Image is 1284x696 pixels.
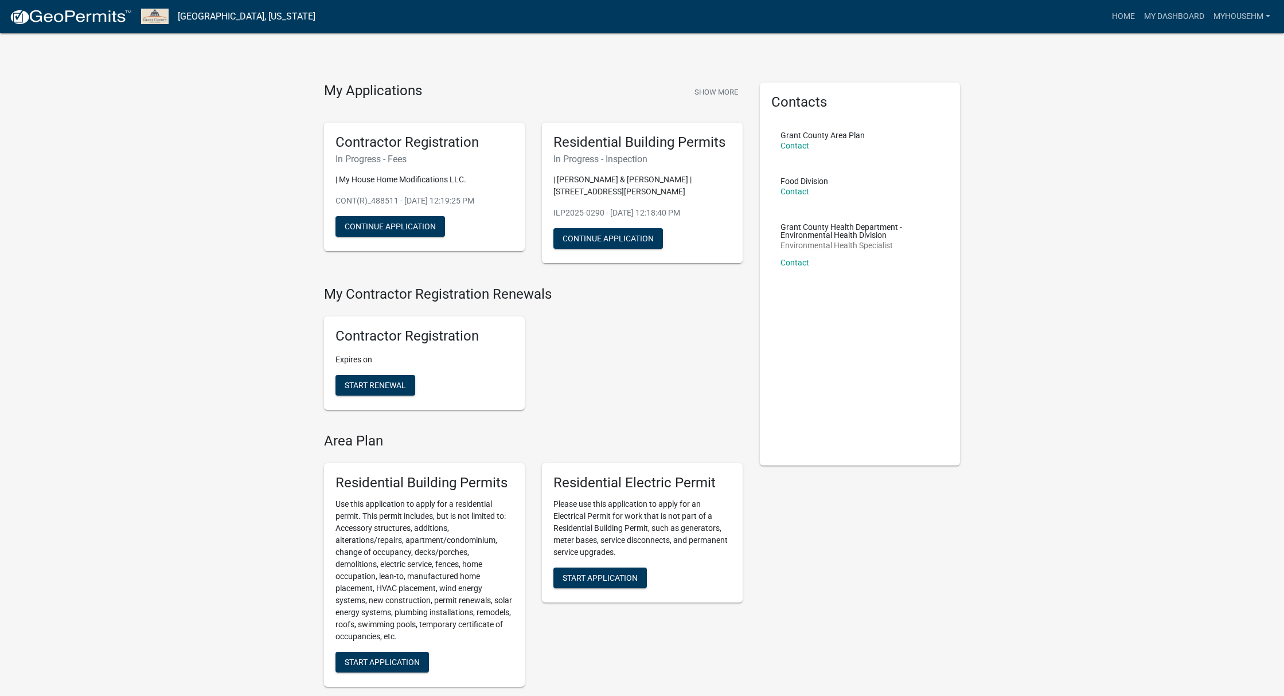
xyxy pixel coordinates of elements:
button: Start Application [553,568,647,588]
span: Start Application [563,573,638,582]
h4: Area Plan [324,433,743,449]
p: | [PERSON_NAME] & [PERSON_NAME] | [STREET_ADDRESS][PERSON_NAME] [553,174,731,198]
h5: Residential Building Permits [553,134,731,151]
h4: My Applications [324,83,422,100]
button: Start Application [335,652,429,672]
p: Environmental Health Specialist [780,241,940,249]
h5: Residential Electric Permit [553,475,731,491]
a: Contact [780,258,809,267]
h6: In Progress - Inspection [553,154,731,165]
img: Grant County, Indiana [141,9,169,24]
a: Contact [780,187,809,196]
a: My Dashboard [1139,6,1209,28]
p: Use this application to apply for a residential permit. This permit includes, but is not limited ... [335,498,513,643]
h4: My Contractor Registration Renewals [324,286,743,303]
span: Start Application [345,657,420,666]
p: | My House Home Modifications LLC. [335,174,513,186]
p: Grant County Health Department - Environmental Health Division [780,223,940,239]
a: Contact [780,141,809,150]
a: [GEOGRAPHIC_DATA], [US_STATE] [178,7,315,26]
p: Please use this application to apply for an Electrical Permit for work that is not part of a Resi... [553,498,731,558]
span: Start Renewal [345,381,406,390]
p: ILP2025-0290 - [DATE] 12:18:40 PM [553,207,731,219]
button: Continue Application [553,228,663,249]
p: Food Division [780,177,828,185]
a: Home [1107,6,1139,28]
h6: In Progress - Fees [335,154,513,165]
h5: Contacts [771,94,949,111]
h5: Contractor Registration [335,328,513,345]
wm-registration-list-section: My Contractor Registration Renewals [324,286,743,419]
button: Continue Application [335,216,445,237]
p: CONT(R)_488511 - [DATE] 12:19:25 PM [335,195,513,207]
button: Show More [690,83,743,101]
p: Grant County Area Plan [780,131,865,139]
a: myhouseHM [1209,6,1275,28]
h5: Contractor Registration [335,134,513,151]
h5: Residential Building Permits [335,475,513,491]
button: Start Renewal [335,375,415,396]
p: Expires on [335,354,513,366]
